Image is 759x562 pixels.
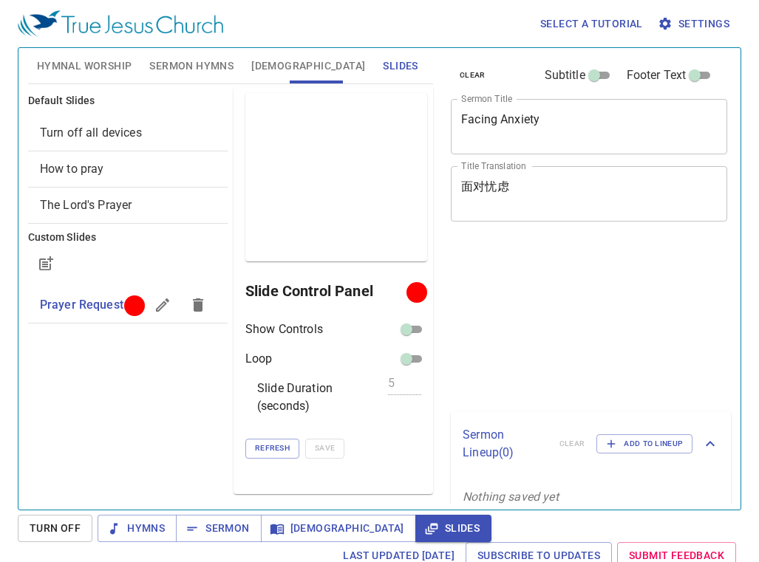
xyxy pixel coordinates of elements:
[40,298,123,312] span: Prayer Request
[245,279,412,303] h6: Slide Control Panel
[28,188,228,223] div: The Lord's Prayer
[596,434,692,453] button: Add to Lineup
[545,66,585,84] span: Subtitle
[540,15,643,33] span: Select a tutorial
[188,519,249,538] span: Sermon
[461,179,717,208] textarea: 面对忧虑
[534,10,649,38] button: Select a tutorial
[30,519,81,538] span: Turn Off
[18,515,92,542] button: Turn Off
[176,515,261,542] button: Sermon
[251,57,365,75] span: [DEMOGRAPHIC_DATA]
[28,115,228,151] div: Turn off all devices
[18,10,223,37] img: True Jesus Church
[40,162,104,176] span: [object Object]
[627,66,687,84] span: Footer Text
[273,519,404,538] span: [DEMOGRAPHIC_DATA]
[28,287,228,323] div: Prayer Request
[257,380,382,415] p: Slide Duration (seconds)
[40,198,132,212] span: [object Object]
[427,519,480,538] span: Slides
[245,350,273,368] p: Loop
[98,515,177,542] button: Hymns
[245,321,323,338] p: Show Controls
[463,490,559,504] i: Nothing saved yet
[655,10,735,38] button: Settings
[451,411,731,476] div: Sermon Lineup(0)clearAdd to Lineup
[40,126,142,140] span: [object Object]
[383,57,418,75] span: Slides
[461,112,717,140] textarea: Facing Anxiety
[460,69,486,82] span: clear
[451,66,494,84] button: clear
[463,426,548,462] p: Sermon Lineup ( 0 )
[149,57,234,75] span: Sermon Hymns
[109,519,165,538] span: Hymns
[28,93,228,109] h6: Default Slides
[445,237,674,405] iframe: from-child
[255,442,290,455] span: Refresh
[245,439,299,458] button: Refresh
[28,230,228,246] h6: Custom Slides
[37,57,132,75] span: Hymnal Worship
[28,151,228,187] div: How to pray
[261,515,416,542] button: [DEMOGRAPHIC_DATA]
[606,437,683,450] span: Add to Lineup
[415,515,491,542] button: Slides
[661,15,729,33] span: Settings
